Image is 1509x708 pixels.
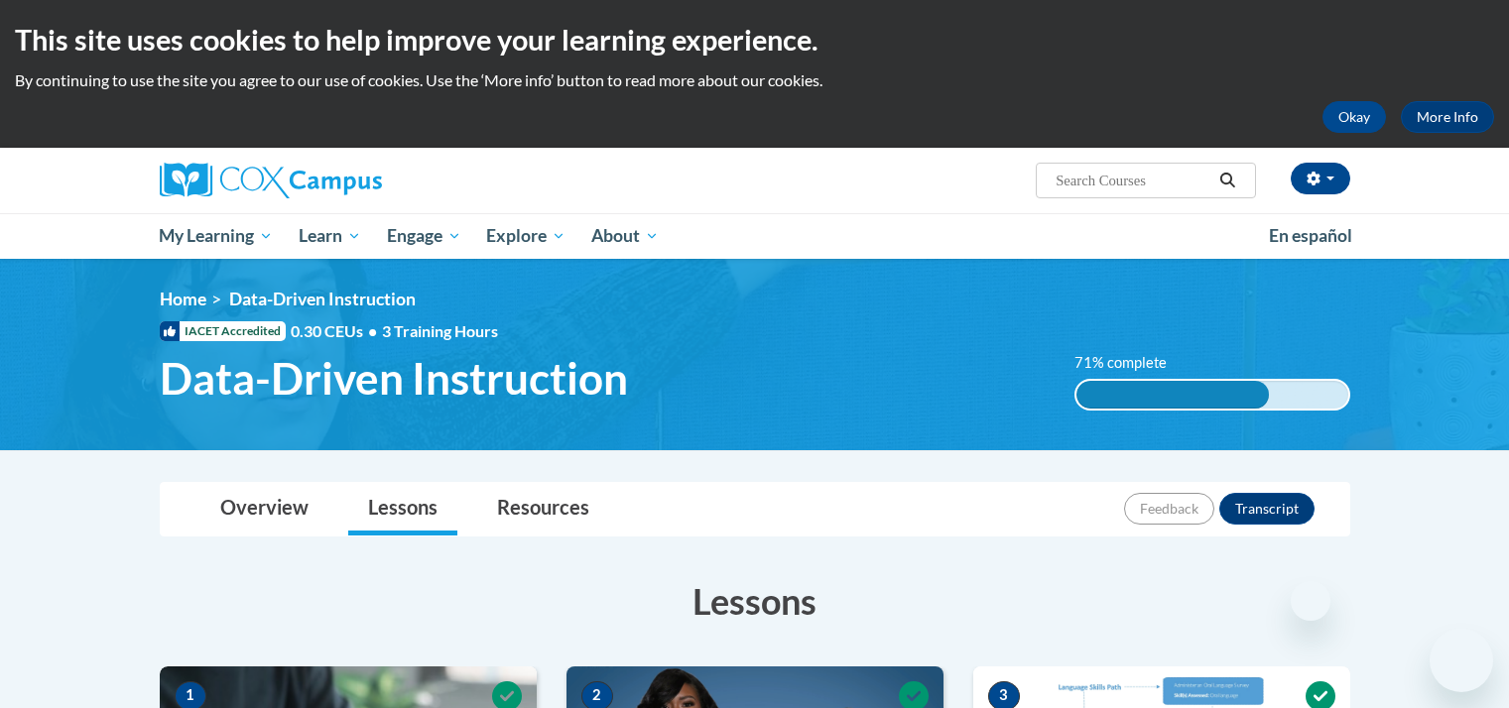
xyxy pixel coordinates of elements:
[160,321,286,341] span: IACET Accredited
[229,289,416,309] span: Data-Driven Instruction
[473,213,578,259] a: Explore
[1256,215,1365,257] a: En español
[1124,493,1214,525] button: Feedback
[1074,352,1189,374] label: 71% complete
[160,163,382,198] img: Cox Campus
[1291,581,1330,621] iframe: Close message
[1212,169,1242,192] button: Search
[286,213,374,259] a: Learn
[15,69,1494,91] p: By continuing to use the site you agree to our use of cookies. Use the ‘More info’ button to read...
[374,213,474,259] a: Engage
[147,213,287,259] a: My Learning
[200,483,328,535] a: Overview
[1219,493,1315,525] button: Transcript
[130,213,1380,259] div: Main menu
[160,163,537,198] a: Cox Campus
[591,224,659,248] span: About
[160,289,206,309] a: Home
[1269,225,1352,246] span: En español
[486,224,566,248] span: Explore
[348,483,457,535] a: Lessons
[15,20,1494,59] h2: This site uses cookies to help improve your learning experience.
[160,576,1350,626] h3: Lessons
[387,224,461,248] span: Engage
[291,320,382,342] span: 0.30 CEUs
[1291,163,1350,194] button: Account Settings
[368,321,377,340] span: •
[382,321,498,340] span: 3 Training Hours
[299,224,361,248] span: Learn
[159,224,273,248] span: My Learning
[1401,101,1494,133] a: More Info
[578,213,672,259] a: About
[1076,381,1269,409] div: 71% complete
[1430,629,1493,692] iframe: Button to launch messaging window
[1322,101,1386,133] button: Okay
[160,352,628,405] span: Data-Driven Instruction
[477,483,609,535] a: Resources
[1054,169,1212,192] input: Search Courses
